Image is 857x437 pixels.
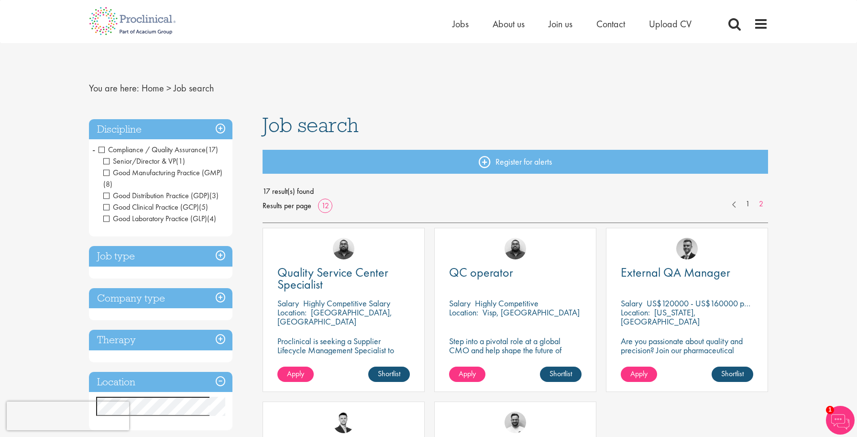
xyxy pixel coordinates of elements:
span: 17 result(s) found [263,184,769,199]
span: Compliance / Quality Assurance [99,145,218,155]
span: You are here: [89,82,139,94]
span: Quality Service Center Specialist [277,264,388,292]
img: Joshua Godden [333,412,354,433]
a: Join us [549,18,572,30]
span: (5) [199,202,208,212]
span: Apply [459,369,476,379]
span: Good Manufacturing Practice (GMP) [103,168,222,178]
span: (3) [209,190,219,201]
a: Shortlist [368,367,410,382]
span: Location: [621,307,650,318]
p: Step into a pivotal role at a global CMO and help shape the future of healthcare manufacturing. [449,336,582,364]
span: > [166,82,171,94]
span: (8) [103,179,112,189]
a: 12 [318,201,332,211]
span: Salary [621,298,642,309]
span: Good Laboratory Practice (GLP) [103,213,207,224]
p: [GEOGRAPHIC_DATA], [GEOGRAPHIC_DATA] [277,307,392,327]
a: Shortlist [540,367,582,382]
span: Results per page [263,199,311,213]
p: Are you passionate about quality and precision? Join our pharmaceutical client and help ensure to... [621,336,753,382]
a: Jobs [452,18,469,30]
p: US$120000 - US$160000 per annum [647,298,774,309]
h3: Job type [89,246,232,267]
a: Apply [449,367,485,382]
span: QC operator [449,264,513,280]
a: Upload CV [649,18,692,30]
h3: Location [89,372,232,392]
p: Visp, [GEOGRAPHIC_DATA] [483,307,580,318]
span: External QA Manager [621,264,730,280]
p: Highly Competitive [475,298,538,309]
a: Apply [621,367,657,382]
p: Highly Competitive Salary [303,298,390,309]
a: QC operator [449,267,582,279]
span: Apply [630,369,648,379]
span: Job search [263,112,359,138]
span: Salary [449,298,471,309]
span: - [92,142,95,157]
span: Good Manufacturing Practice (GMP) [103,168,222,189]
span: Compliance / Quality Assurance [99,145,206,155]
iframe: reCAPTCHA [7,402,129,430]
span: Senior/Director & VP [103,156,176,166]
img: Chatbot [826,406,855,435]
a: Register for alerts [263,150,769,174]
span: (17) [206,145,218,155]
a: Shortlist [712,367,753,382]
span: Good Laboratory Practice (GLP) [103,213,216,224]
img: Alex Bill [676,238,698,259]
span: Good Clinical Practice (GCP) [103,202,208,212]
span: Salary [277,298,299,309]
h3: Company type [89,288,232,309]
span: Good Distribution Practice (GDP) [103,190,219,201]
span: Location: [449,307,478,318]
span: Location: [277,307,307,318]
img: Ashley Bennett [505,238,526,259]
span: Senior/Director & VP [103,156,185,166]
a: Quality Service Center Specialist [277,267,410,291]
img: Ashley Bennett [333,238,354,259]
a: External QA Manager [621,267,753,279]
a: Contact [596,18,625,30]
span: Good Clinical Practice (GCP) [103,202,199,212]
img: Emile De Beer [505,412,526,433]
span: 1 [826,406,834,414]
p: [US_STATE], [GEOGRAPHIC_DATA] [621,307,700,327]
span: Apply [287,369,304,379]
h3: Discipline [89,119,232,140]
p: Proclinical is seeking a Supplier Lifecycle Management Specialist to support global vendor change... [277,336,410,382]
h3: Therapy [89,330,232,350]
span: Job search [174,82,214,94]
span: (4) [207,213,216,224]
a: 2 [754,199,768,210]
a: About us [493,18,525,30]
span: (1) [176,156,185,166]
a: Apply [277,367,314,382]
a: 1 [741,199,755,210]
a: breadcrumb link [142,82,164,94]
span: Good Distribution Practice (GDP) [103,190,209,201]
